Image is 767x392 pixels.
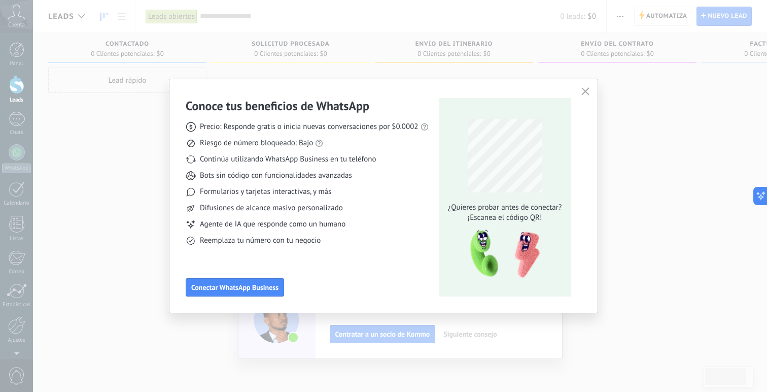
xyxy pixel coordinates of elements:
[462,227,542,281] img: qr-pic-1x.png
[445,203,565,213] span: ¿Quieres probar antes de conectar?
[186,98,369,114] h3: Conoce tus beneficios de WhatsApp
[200,154,376,165] span: Continúa utilizando WhatsApp Business en tu teléfono
[191,284,278,291] span: Conectar WhatsApp Business
[200,203,343,213] span: Difusiones de alcance masivo personalizado
[445,213,565,223] span: ¡Escanea el código QR!
[200,122,419,132] span: Precio: Responde gratis o inicia nuevas conversaciones por $0.0002
[200,236,321,246] span: Reemplaza tu número con tu negocio
[200,171,352,181] span: Bots sin código con funcionalidades avanzadas
[200,219,345,230] span: Agente de IA que responde como un humano
[186,278,284,297] button: Conectar WhatsApp Business
[200,187,331,197] span: Formularios y tarjetas interactivas, y más
[200,138,313,148] span: Riesgo de número bloqueado: Bajo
